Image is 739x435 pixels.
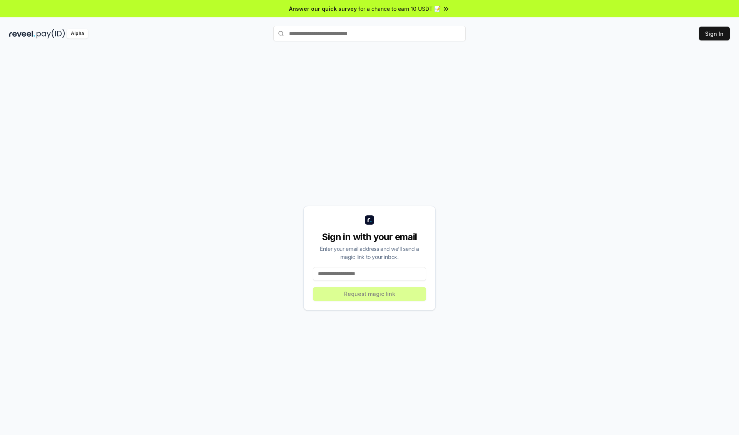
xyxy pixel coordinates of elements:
img: pay_id [37,29,65,39]
button: Sign In [699,27,730,40]
img: logo_small [365,215,374,225]
img: reveel_dark [9,29,35,39]
div: Sign in with your email [313,231,426,243]
span: Answer our quick survey [289,5,357,13]
div: Enter your email address and we’ll send a magic link to your inbox. [313,245,426,261]
span: for a chance to earn 10 USDT 📝 [358,5,441,13]
div: Alpha [67,29,88,39]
